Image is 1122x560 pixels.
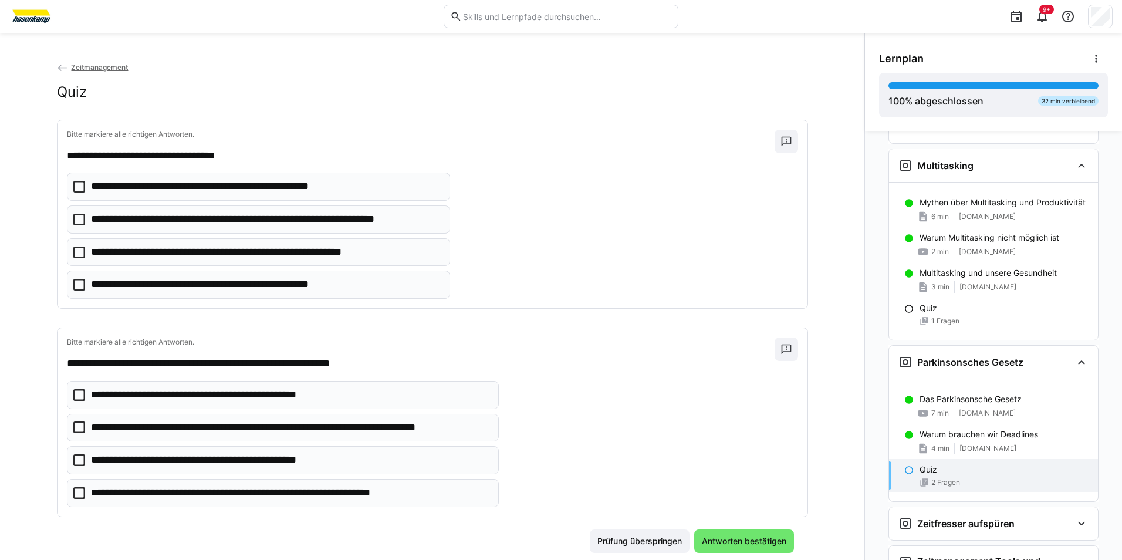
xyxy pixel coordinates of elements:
[931,316,959,326] span: 1 Fragen
[67,338,775,347] p: Bitte markiere alle richtigen Antworten.
[931,282,949,292] span: 3 min
[694,529,794,553] button: Antworten bestätigen
[931,247,949,257] span: 2 min
[920,197,1086,208] p: Mythen über Multitasking und Produktivität
[931,409,949,418] span: 7 min
[920,267,1057,279] p: Multitasking und unsere Gesundheit
[917,518,1015,529] h3: Zeitfresser aufspüren
[920,302,937,314] p: Quiz
[879,52,924,65] span: Lernplan
[462,11,672,22] input: Skills und Lernpfade durchsuchen…
[931,444,949,453] span: 4 min
[67,130,775,139] p: Bitte markiere alle richtigen Antworten.
[700,535,788,547] span: Antworten bestätigen
[920,429,1038,440] p: Warum brauchen wir Deadlines
[931,212,949,221] span: 6 min
[931,478,960,487] span: 2 Fragen
[917,160,974,171] h3: Multitasking
[57,83,87,101] h2: Quiz
[1038,96,1099,106] div: 32 min verbleibend
[917,356,1023,368] h3: Parkinsonsches Gesetz
[888,94,984,108] div: % abgeschlossen
[920,232,1059,244] p: Warum Multitasking nicht möglich ist
[888,95,905,107] span: 100
[959,282,1016,292] span: [DOMAIN_NAME]
[596,535,684,547] span: Prüfung überspringen
[959,409,1016,418] span: [DOMAIN_NAME]
[920,393,1022,405] p: Das Parkinsonsche Gesetz
[590,529,690,553] button: Prüfung überspringen
[57,63,129,72] a: Zeitmanagement
[920,464,937,475] p: Quiz
[959,247,1016,257] span: [DOMAIN_NAME]
[959,212,1016,221] span: [DOMAIN_NAME]
[1043,6,1050,13] span: 9+
[959,444,1016,453] span: [DOMAIN_NAME]
[71,63,128,72] span: Zeitmanagement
